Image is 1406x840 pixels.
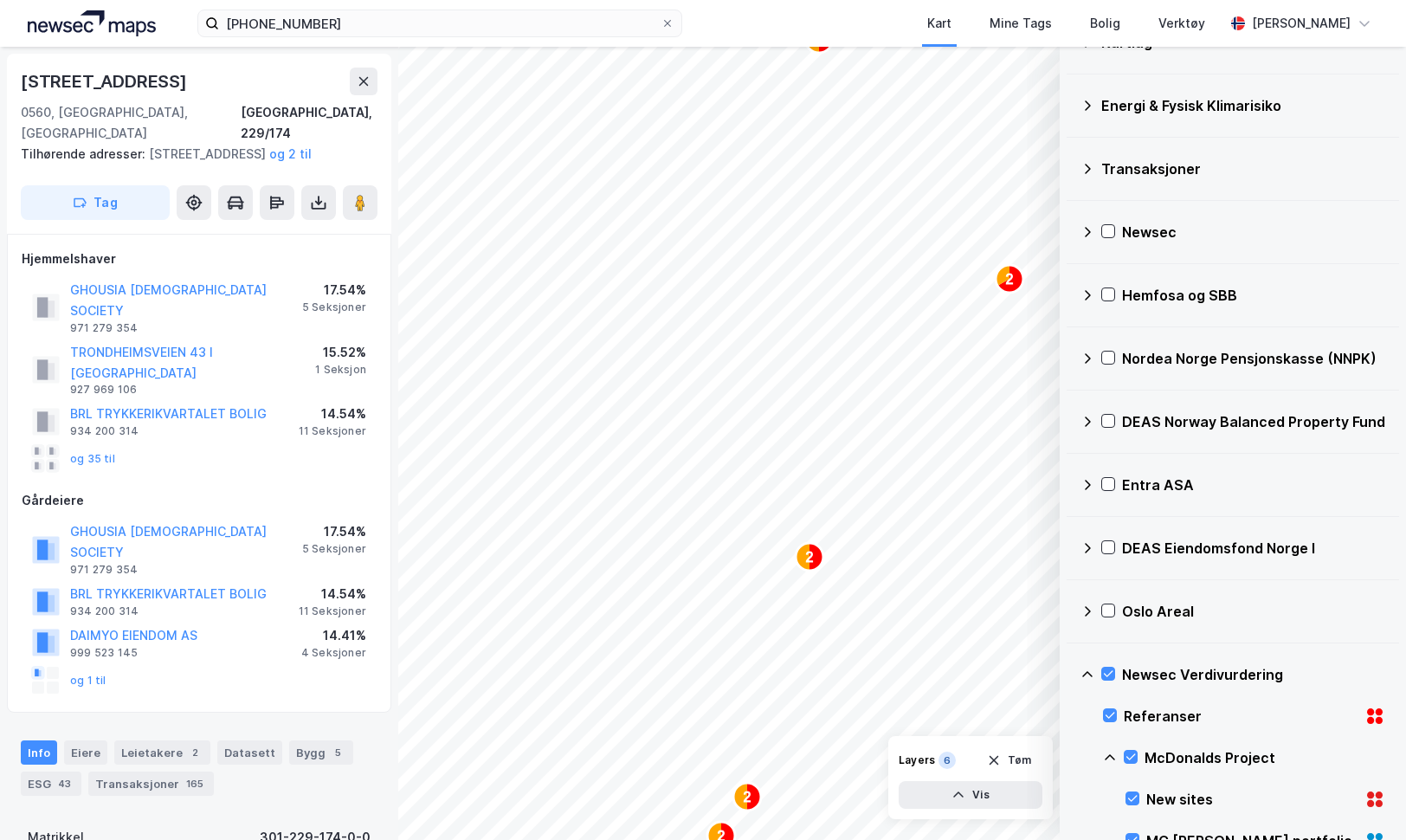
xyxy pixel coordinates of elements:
[1252,13,1351,34] div: [PERSON_NAME]
[1122,348,1385,369] div: Nordea Norge Pensjonskasse (NNPK)
[806,550,814,565] text: 2
[1122,411,1385,432] div: DEAS Norway Balanced Property Fund
[70,383,137,397] div: 927 969 106
[21,102,241,144] div: 0560, [GEOGRAPHIC_DATA], [GEOGRAPHIC_DATA]
[1319,757,1406,840] iframe: Chat Widget
[21,740,57,765] div: Info
[114,740,210,765] div: Leietakere
[1122,601,1385,622] div: Oslo Areal
[1006,272,1014,287] text: 2
[21,185,170,220] button: Tag
[302,300,366,314] div: 5 Seksjoner
[70,321,138,335] div: 971 279 354
[299,404,366,424] div: 14.54%
[302,542,366,556] div: 5 Seksjoner
[217,740,282,765] div: Datasett
[1122,664,1385,685] div: Newsec Verdivurdering
[289,740,353,765] div: Bygg
[301,646,366,660] div: 4 Seksjoner
[899,781,1042,809] button: Vis
[938,752,956,769] div: 6
[70,604,139,618] div: 934 200 314
[990,13,1052,34] div: Mine Tags
[301,625,366,646] div: 14.41%
[899,753,935,767] div: Layers
[299,584,366,604] div: 14.54%
[315,342,366,363] div: 15.52%
[241,102,377,144] div: [GEOGRAPHIC_DATA], 229/174
[88,772,214,796] div: Transaksjoner
[1145,747,1385,768] div: McDonalds Project
[744,790,751,804] text: 2
[805,25,833,53] div: Map marker
[1122,538,1385,559] div: DEAS Eiendomsfond Norge I
[315,363,366,377] div: 1 Seksjon
[21,144,364,165] div: [STREET_ADDRESS]
[70,563,138,577] div: 971 279 354
[996,265,1023,293] div: Map marker
[976,746,1042,774] button: Tøm
[21,68,190,95] div: [STREET_ADDRESS]
[329,744,346,761] div: 5
[183,775,207,792] div: 165
[219,10,661,36] input: Søk på adresse, matrikkel, gårdeiere, leietakere eller personer
[64,740,107,765] div: Eiere
[1124,706,1358,727] div: Referanser
[70,646,138,660] div: 999 523 145
[299,424,366,438] div: 11 Seksjoner
[55,775,74,792] div: 43
[1158,13,1205,34] div: Verktøy
[22,249,377,269] div: Hjemmelshaver
[1122,222,1385,242] div: Newsec
[302,280,366,300] div: 17.54%
[927,13,951,34] div: Kart
[1090,13,1120,34] div: Bolig
[1122,475,1385,495] div: Entra ASA
[299,604,366,618] div: 11 Seksjoner
[21,146,149,161] span: Tilhørende adresser:
[733,783,761,811] div: Map marker
[21,772,81,796] div: ESG
[70,424,139,438] div: 934 200 314
[28,10,156,36] img: logo.a4113a55bc3d86da70a041830d287a7e.svg
[1101,95,1385,116] div: Energi & Fysisk Klimarisiko
[302,521,366,542] div: 17.54%
[1101,158,1385,179] div: Transaksjoner
[796,543,823,571] div: Map marker
[1122,285,1385,306] div: Hemfosa og SBB
[22,490,377,511] div: Gårdeiere
[186,744,203,761] div: 2
[1146,789,1358,810] div: New sites
[1319,757,1406,840] div: Kontrollprogram for chat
